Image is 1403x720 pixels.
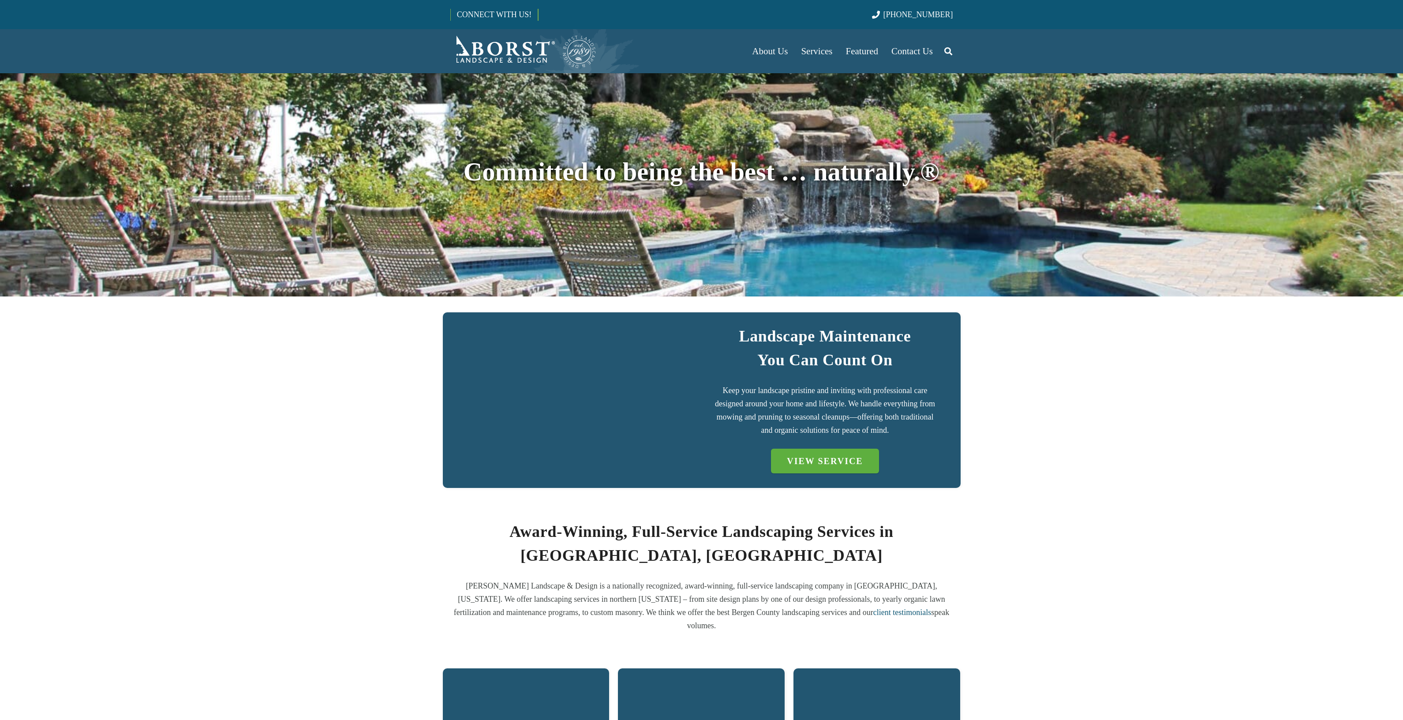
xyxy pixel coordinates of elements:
[752,46,788,56] span: About Us
[455,324,702,463] a: IMG_7723 (1)
[846,46,878,56] span: Featured
[771,449,879,473] a: VIEW SERVICE
[739,327,911,345] strong: Landscape Maintenance
[891,46,933,56] span: Contact Us
[873,608,931,617] a: client testimonials
[757,351,893,369] strong: You Can Count On
[801,46,832,56] span: Services
[939,40,957,62] a: Search
[883,10,953,19] span: [PHONE_NUMBER]
[450,579,953,632] p: [PERSON_NAME] Landscape & Design is a nationally recognized, award-winning, full-service landscap...
[509,523,893,564] b: Award-Winning, Full-Service Landscaping Services in [GEOGRAPHIC_DATA], [GEOGRAPHIC_DATA]
[745,29,794,73] a: About Us
[451,4,538,25] a: CONNECT WITH US!
[464,157,939,186] span: Committed to being the best … naturally.®
[450,34,597,69] a: Borst-Logo
[885,29,939,73] a: Contact Us
[794,29,839,73] a: Services
[715,386,935,435] span: Keep your landscape pristine and inviting with professional care designed around your home and li...
[872,10,953,19] a: [PHONE_NUMBER]
[839,29,885,73] a: Featured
